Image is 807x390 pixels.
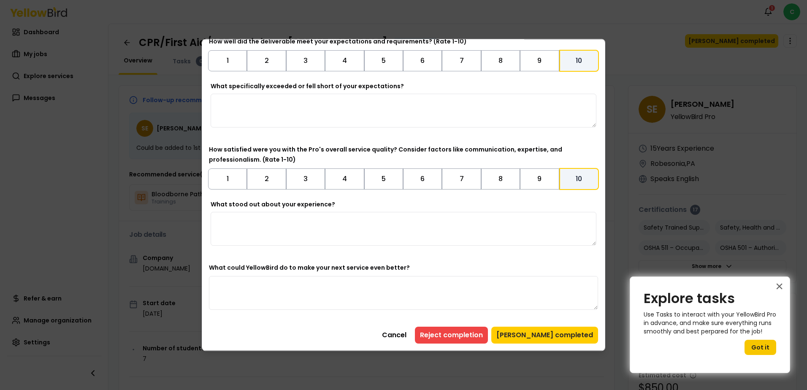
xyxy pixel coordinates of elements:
[403,168,442,190] button: Toggle 6
[286,50,325,71] button: Toggle 3
[325,50,364,71] button: Toggle 4
[442,50,481,71] button: Toggle 7
[364,168,403,190] button: Toggle 5
[559,50,599,72] button: Toggle 10
[559,168,599,190] button: Toggle 10
[491,327,598,344] button: [PERSON_NAME] completed
[286,168,325,190] button: Toggle 3
[209,145,562,164] label: How satisfied were you with the Pro's overall service quality? Consider factors like communicatio...
[211,82,404,90] label: What specifically exceeded or fell short of your expectations?
[415,327,488,344] button: Reject completion
[247,50,286,71] button: Toggle 2
[211,200,335,209] label: What stood out about your experience?
[209,37,467,46] label: How well did the deliverable meet your expectations and requirements? (Rate 1-10)
[481,50,520,71] button: Toggle 8
[208,50,247,71] button: Toggle 1
[247,168,286,190] button: Toggle 2
[481,168,520,190] button: Toggle 8
[208,168,247,190] button: Toggle 1
[520,168,559,190] button: Toggle 9
[403,50,442,71] button: Toggle 6
[325,168,364,190] button: Toggle 4
[377,327,412,344] button: Cancel
[209,263,410,272] label: What could YellowBird do to make your next service even better?
[364,50,403,71] button: Toggle 5
[520,50,559,71] button: Toggle 9
[442,168,481,190] button: Toggle 7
